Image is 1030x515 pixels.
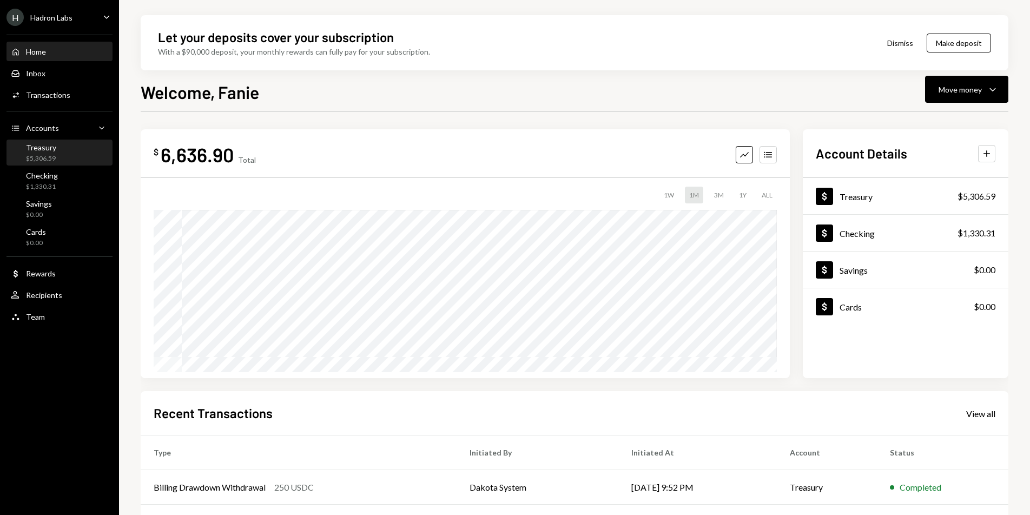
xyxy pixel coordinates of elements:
div: 1M [685,187,703,203]
div: Cards [26,227,46,236]
div: $ [154,147,159,157]
div: $0.00 [26,210,52,220]
div: Move money [939,84,982,95]
div: $1,330.31 [958,227,995,240]
div: Transactions [26,90,70,100]
div: Savings [26,199,52,208]
div: ALL [757,187,777,203]
div: Billing Drawdown Withdrawal [154,481,266,494]
a: View all [966,407,995,419]
td: Dakota System [457,470,618,505]
th: Initiated At [618,435,777,470]
a: Treasury$5,306.59 [6,140,113,166]
a: Checking$1,330.31 [803,215,1008,251]
div: Accounts [26,123,59,133]
div: Checking [26,171,58,180]
div: 3M [710,187,728,203]
div: Hadron Labs [30,13,72,22]
h2: Account Details [816,144,907,162]
div: View all [966,408,995,419]
div: Savings [840,265,868,275]
div: 1W [659,187,678,203]
div: Checking [840,228,875,239]
h1: Welcome, Fanie [141,81,259,103]
div: $0.00 [974,263,995,276]
a: Transactions [6,85,113,104]
a: Savings$0.00 [803,252,1008,288]
div: H [6,9,24,26]
div: $0.00 [974,300,995,313]
th: Status [877,435,1008,470]
div: Completed [900,481,941,494]
td: Treasury [777,470,877,505]
div: 1Y [735,187,751,203]
div: Let your deposits cover your subscription [158,28,394,46]
div: Team [26,312,45,321]
button: Move money [925,76,1008,103]
div: Cards [840,302,862,312]
a: Treasury$5,306.59 [803,178,1008,214]
div: Inbox [26,69,45,78]
div: $5,306.59 [958,190,995,203]
div: Total [238,155,256,164]
th: Initiated By [457,435,618,470]
button: Make deposit [927,34,991,52]
h2: Recent Transactions [154,404,273,422]
div: Treasury [26,143,56,152]
a: Cards$0.00 [803,288,1008,325]
a: Recipients [6,285,113,305]
div: 6,636.90 [161,142,234,167]
div: $1,330.31 [26,182,58,192]
th: Account [777,435,877,470]
a: Inbox [6,63,113,83]
a: Cards$0.00 [6,224,113,250]
a: Rewards [6,263,113,283]
a: Team [6,307,113,326]
div: Treasury [840,192,873,202]
div: $0.00 [26,239,46,248]
a: Accounts [6,118,113,137]
div: With a $90,000 deposit, your monthly rewards can fully pay for your subscription. [158,46,430,57]
div: Home [26,47,46,56]
div: Rewards [26,269,56,278]
td: [DATE] 9:52 PM [618,470,777,505]
div: Recipients [26,290,62,300]
a: Checking$1,330.31 [6,168,113,194]
div: $5,306.59 [26,154,56,163]
button: Dismiss [874,30,927,56]
a: Savings$0.00 [6,196,113,222]
th: Type [141,435,457,470]
div: 250 USDC [274,481,314,494]
a: Home [6,42,113,61]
